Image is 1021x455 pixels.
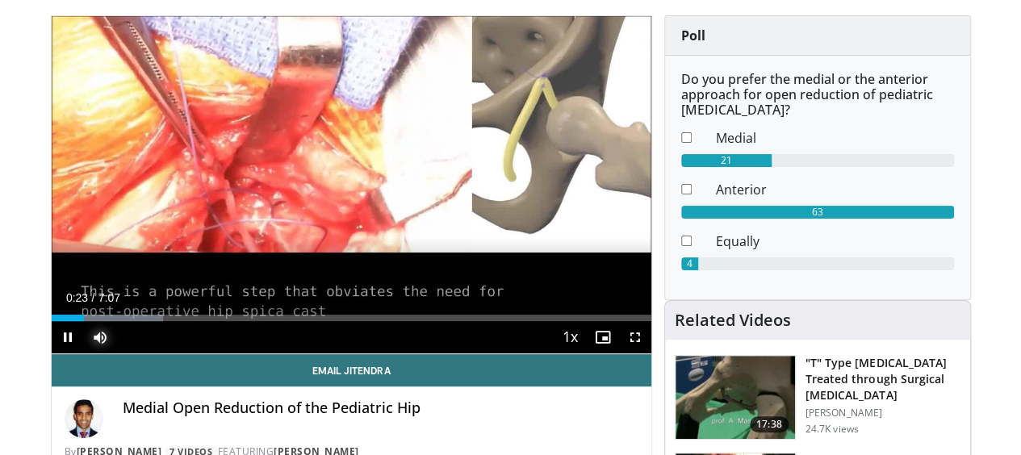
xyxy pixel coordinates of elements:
[681,154,772,167] div: 21
[750,416,789,432] span: 17:38
[52,315,651,321] div: Progress Bar
[92,291,95,304] span: /
[554,321,587,353] button: Playback Rate
[619,321,651,353] button: Fullscreen
[675,311,791,330] h4: Related Videos
[65,399,103,438] img: Avatar
[806,423,859,436] p: 24.7K views
[704,180,966,199] dd: Anterior
[676,356,795,440] img: W88ObRy9Q_ug1lM35hMDoxOjBrOw-uIx_1.150x105_q85_crop-smart_upscale.jpg
[681,72,954,119] h6: Do you prefer the medial or the anterior approach for open reduction of pediatric [MEDICAL_DATA]?
[66,291,88,304] span: 0:23
[98,291,120,304] span: 7:07
[84,321,116,353] button: Mute
[52,354,651,386] a: Email Jitendra
[123,399,638,417] h4: Medial Open Reduction of the Pediatric Hip
[52,16,651,354] video-js: Video Player
[587,321,619,353] button: Enable picture-in-picture mode
[704,128,966,148] dd: Medial
[806,407,960,420] p: [PERSON_NAME]
[681,27,705,44] strong: Poll
[681,206,954,219] div: 63
[675,355,960,440] a: 17:38 "T" Type [MEDICAL_DATA] Treated through Surgical [MEDICAL_DATA] [PERSON_NAME] 24.7K views
[704,232,966,251] dd: Equally
[681,257,698,270] div: 4
[52,321,84,353] button: Pause
[806,355,960,403] h3: "T" Type [MEDICAL_DATA] Treated through Surgical [MEDICAL_DATA]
